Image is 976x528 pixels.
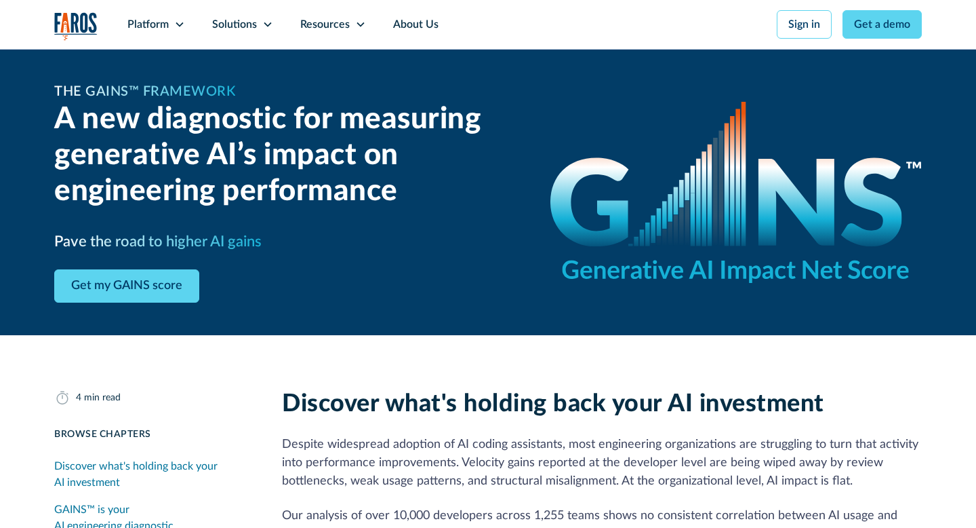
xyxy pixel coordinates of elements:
[550,102,922,283] img: GAINS - the Generative AI Impact Net Score logo
[54,81,235,102] h1: The GAINS™ Framework
[54,269,199,303] a: Get my GAINS score
[54,102,518,209] h2: A new diagnostic for measuring generative AI’s impact on engineering performance
[282,436,922,491] p: Despite widespread adoption of AI coding assistants, most engineering organizations are strugglin...
[54,428,249,442] div: Browse Chapters
[84,391,121,405] div: min read
[54,453,249,496] a: Discover what's holding back your AI investment
[54,458,249,491] div: Discover what's holding back your AI investment
[212,16,257,33] div: Solutions
[76,391,81,405] div: 4
[54,12,98,40] a: home
[54,12,98,40] img: Logo of the analytics and reporting company Faros.
[282,390,922,419] h2: Discover what's holding back your AI investment
[842,10,922,39] a: Get a demo
[127,16,169,33] div: Platform
[54,231,262,253] h3: Pave the road to higher AI gains
[777,10,832,39] a: Sign in
[300,16,350,33] div: Resources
